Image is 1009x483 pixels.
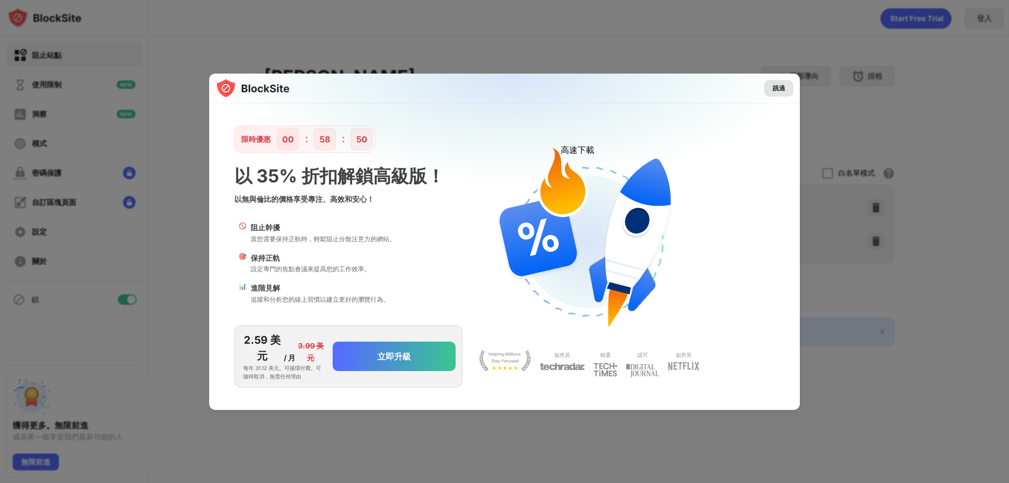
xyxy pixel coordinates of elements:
font: 如所見 [676,352,692,358]
img: gradient.svg [215,74,806,282]
font: 跳過 [773,84,785,92]
font: / 月 [284,353,295,362]
img: light-digital-journal.svg [626,362,660,379]
font: 📊 [239,282,246,290]
img: light-techtimes.svg [593,362,617,377]
font: 3.99 美元 [298,341,324,362]
font: 立即升級 [377,351,411,362]
font: 進階見解 [251,283,280,292]
font: 2.59 美元 [244,334,281,362]
font: 精選 [600,352,611,358]
font: 如所見 [554,352,570,358]
font: 每年 31.12 美元。可循環付費。可隨時取消，無需任何理由 [243,365,321,379]
img: light-netflix.svg [668,362,699,371]
font: 追蹤和分析您的線上習慣以建立更好的瀏覽行為。 [251,295,389,303]
font: 高速下載 [561,146,594,155]
img: light-stay-focus.svg [479,350,531,371]
img: light-techradar.svg [540,362,585,371]
font: 認可 [637,352,648,358]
